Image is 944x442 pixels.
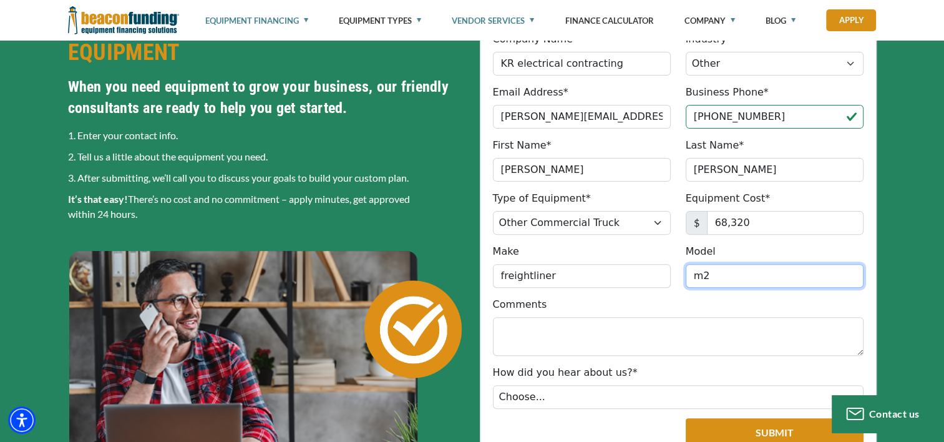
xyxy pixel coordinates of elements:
[826,9,876,31] a: Apply
[686,211,708,235] span: $
[68,76,465,119] h4: When you need equipment to grow your business, our friendly consultants are ready to help you get...
[493,85,568,100] label: Email Address*
[686,138,744,153] label: Last Name*
[707,211,864,235] input: 50,000
[686,85,769,100] label: Business Phone*
[493,191,591,206] label: Type of Equipment*
[686,158,864,182] input: Doe
[493,365,638,380] label: How did you hear about us?*
[68,128,465,143] p: 1. Enter your contact info.
[493,244,519,259] label: Make
[493,138,552,153] label: First Name*
[8,406,36,434] div: Accessibility Menu
[493,297,547,312] label: Comments
[493,52,671,76] input: Beacon Funding
[68,193,128,205] strong: It’s that easy!
[68,170,465,185] p: 3. After submitting, we’ll call you to discuss your goals to build your custom plan.
[68,149,465,164] p: 2. Tell us a little about the equipment you need.
[869,408,920,420] span: Contact us
[493,158,671,182] input: John
[68,192,465,222] p: There’s no cost and no commitment – apply minutes, get approved within 24 hours.
[493,105,671,129] input: jdoe@gmail.com
[686,191,771,206] label: Equipment Cost*
[832,395,932,433] button: Contact us
[686,105,864,129] input: (555) 555-5555
[686,244,716,259] label: Model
